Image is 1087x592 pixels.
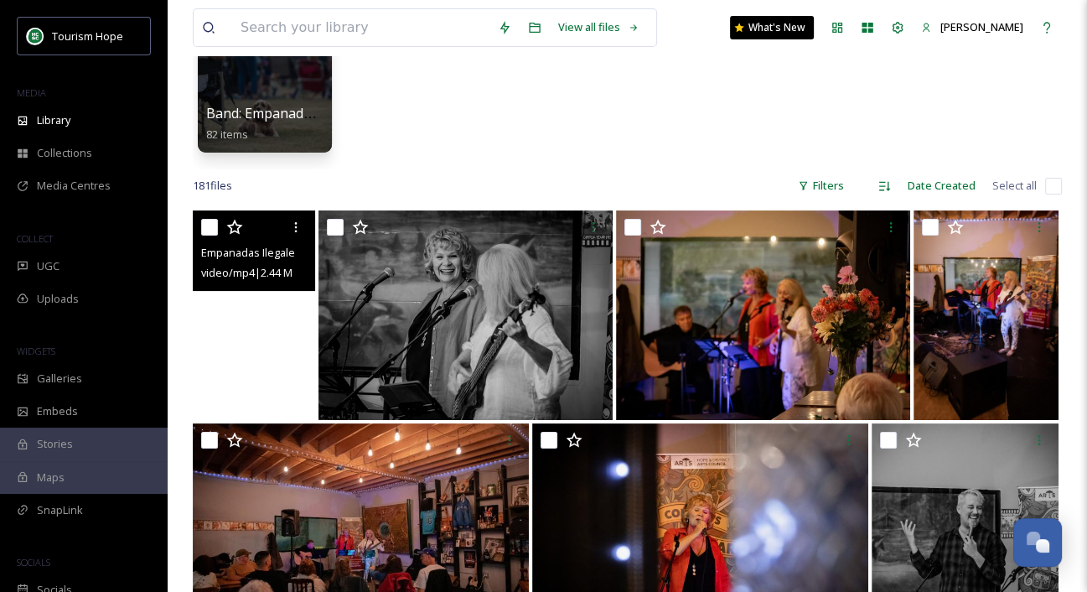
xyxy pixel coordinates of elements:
[37,178,111,194] span: Media Centres
[899,169,984,202] div: Date Created
[616,210,910,420] img: Concerts in the park (5).jpg
[550,11,648,44] a: View all files
[193,178,232,194] span: 181 file s
[37,371,82,387] span: Galleries
[201,264,346,280] span: video/mp4 | 2.44 MB | 478 x 850
[206,104,774,122] span: Band: Empanadas Ilegales Photographer: [PERSON_NAME] from Into The Wild Portraiture
[37,258,60,274] span: UGC
[17,86,46,99] span: MEDIA
[17,345,55,357] span: WIDGETS
[37,291,79,307] span: Uploads
[730,16,814,39] a: What's New
[789,169,852,202] div: Filters
[193,210,315,420] video: Empanadas Ilegales.mp4
[940,19,1023,34] span: [PERSON_NAME]
[37,502,83,518] span: SnapLink
[206,106,774,142] a: Band: Empanadas Ilegales Photographer: [PERSON_NAME] from Into The Wild Portraiture82 items
[206,127,248,142] span: 82 items
[37,112,70,128] span: Library
[52,29,123,44] span: Tourism Hope
[1013,518,1062,567] button: Open Chat
[232,9,489,46] input: Search your library
[914,210,1058,420] img: Concerts in the park (4).jpg
[37,436,73,452] span: Stories
[37,470,65,486] span: Maps
[37,145,92,161] span: Collections
[992,178,1037,194] span: Select all
[27,28,44,44] img: logo.png
[201,244,325,260] span: Empanadas Ilegales.mp4
[318,210,613,420] img: Concerts in the park (6).jpg
[17,556,50,569] span: SOCIALS
[913,11,1032,44] a: [PERSON_NAME]
[37,403,78,419] span: Embeds
[17,232,53,245] span: COLLECT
